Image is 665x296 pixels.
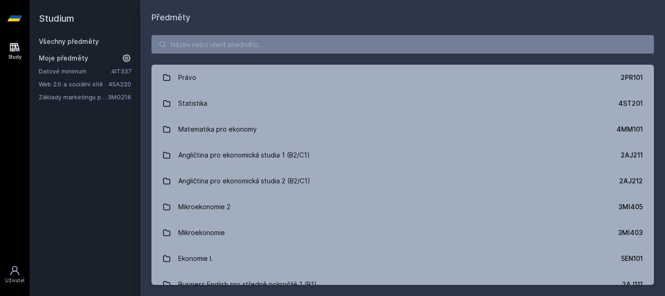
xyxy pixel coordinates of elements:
[8,54,22,60] div: Study
[39,92,108,102] a: Základy marketingu pro informatiky a statistiky
[151,65,654,91] a: Právo 2PR101
[5,277,24,284] div: Uživatel
[111,67,131,75] a: 4IT337
[618,228,643,237] div: 3MI403
[39,79,109,89] a: Web 2.0 a sociální sítě
[108,93,131,101] a: 3MG216
[109,80,131,88] a: 4SA220
[622,280,643,289] div: 2AJ111
[151,116,654,142] a: Matematika pro ekonomy 4MM101
[151,168,654,194] a: Angličtina pro ekonomická studia 2 (B2/C1) 2AJ212
[178,198,230,216] div: Mikroekonomie 2
[39,37,99,45] a: Všechny předměty
[178,94,207,113] div: Statistika
[151,142,654,168] a: Angličtina pro ekonomická studia 1 (B2/C1) 2AJ211
[621,151,643,160] div: 2AJ211
[151,194,654,220] a: Mikroekonomie 2 3MI405
[178,120,257,139] div: Matematika pro ekonomy
[151,246,654,272] a: Ekonomie I. 5EN101
[178,275,317,294] div: Business English pro středně pokročilé 1 (B1)
[621,73,643,82] div: 2PR101
[618,99,643,108] div: 4ST201
[151,220,654,246] a: Mikroekonomie 3MI403
[2,260,28,289] a: Uživatel
[151,11,654,24] h1: Předměty
[2,37,28,65] a: Study
[39,66,111,76] a: Datové minimum
[178,68,196,87] div: Právo
[617,125,643,134] div: 4MM101
[178,146,310,164] div: Angličtina pro ekonomická studia 1 (B2/C1)
[39,54,88,63] span: Moje předměty
[178,249,213,268] div: Ekonomie I.
[178,224,225,242] div: Mikroekonomie
[151,35,654,54] input: Název nebo ident předmětu…
[619,176,643,186] div: 2AJ212
[151,91,654,116] a: Statistika 4ST201
[178,172,310,190] div: Angličtina pro ekonomická studia 2 (B2/C1)
[618,202,643,211] div: 3MI405
[621,254,643,263] div: 5EN101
